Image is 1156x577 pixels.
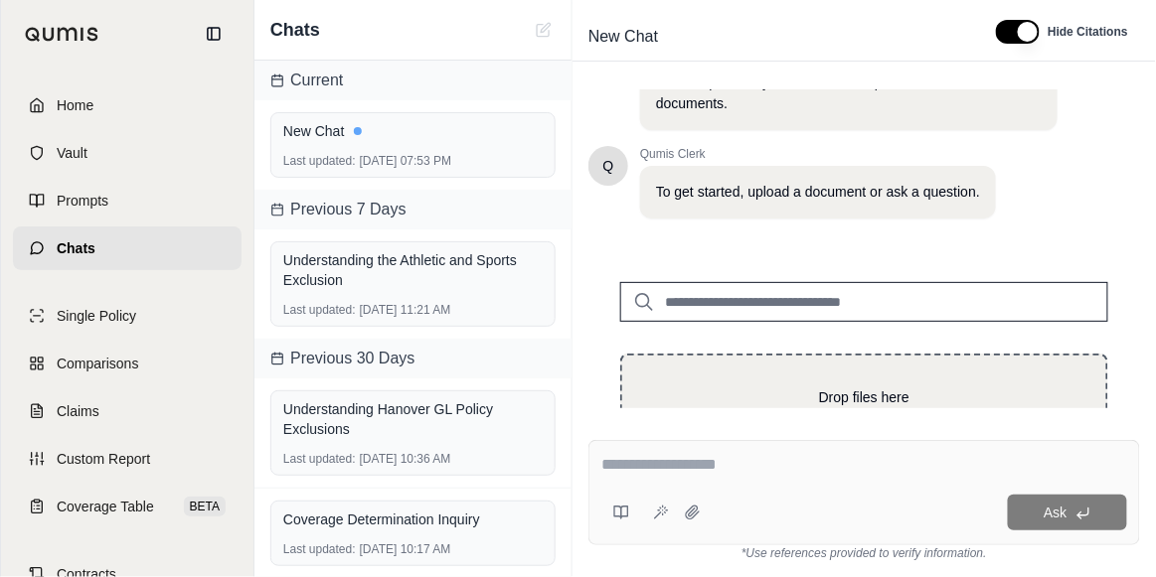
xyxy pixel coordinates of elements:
[283,509,543,529] div: Coverage Determination Inquiry
[283,451,356,467] span: Last updated:
[13,226,242,270] a: Chats
[283,541,356,557] span: Last updated:
[13,179,242,222] a: Prompts
[1008,495,1127,530] button: Ask
[57,95,93,115] span: Home
[184,497,226,516] span: BETA
[57,191,108,211] span: Prompts
[57,497,154,516] span: Coverage Table
[532,18,556,42] button: New Chat
[283,302,543,318] div: [DATE] 11:21 AM
[254,190,572,229] div: Previous 7 Days
[283,302,356,318] span: Last updated:
[13,294,242,338] a: Single Policy
[13,83,242,127] a: Home
[25,27,99,42] img: Qumis Logo
[603,156,614,176] span: Hello
[254,61,572,100] div: Current
[283,153,543,169] div: [DATE] 07:53 PM
[57,238,95,258] span: Chats
[13,437,242,481] a: Custom Report
[57,354,138,373] span: Comparisons
[580,21,972,53] div: Edit Title
[13,131,242,175] a: Vault
[580,21,666,53] span: New Chat
[57,449,150,469] span: Custom Report
[588,545,1140,561] div: *Use references provided to verify information.
[57,143,87,163] span: Vault
[13,389,242,433] a: Claims
[57,306,136,326] span: Single Policy
[1044,505,1067,520] span: Ask
[13,342,242,385] a: Comparisons
[57,401,99,421] span: Claims
[283,153,356,169] span: Last updated:
[656,182,980,203] p: To get started, upload a document or ask a question.
[1048,24,1128,40] span: Hide Citations
[254,339,572,378] div: Previous 30 Days
[283,121,543,141] div: New Chat
[198,18,230,50] button: Collapse sidebar
[283,250,543,290] div: Understanding the Athletic and Sports Exclusion
[270,16,320,44] span: Chats
[654,387,1074,407] p: Drop files here
[283,541,543,557] div: [DATE] 10:17 AM
[13,485,242,528] a: Coverage TableBETA
[283,451,543,467] div: [DATE] 10:36 AM
[283,399,543,439] div: Understanding Hanover GL Policy Exclusions
[640,146,996,162] span: Qumis Clerk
